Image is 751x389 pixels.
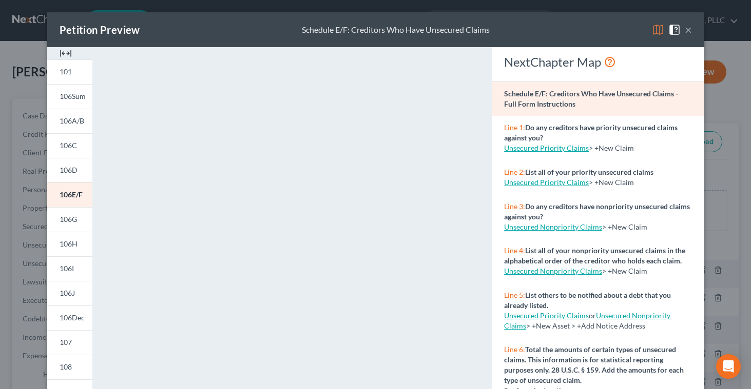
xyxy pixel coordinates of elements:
span: 106J [60,289,75,297]
span: 106E/F [60,190,83,199]
span: Line 3: [504,202,525,211]
a: 106J [47,281,92,305]
span: or [504,311,596,320]
span: Line 4: [504,246,525,255]
a: 106C [47,133,92,158]
a: Unsecured Priority Claims [504,311,589,320]
a: 106A/B [47,109,92,133]
strong: Total the amounts of certain types of unsecured claims. This information is for statistical repor... [504,345,684,384]
strong: List all of your nonpriority unsecured claims in the alphabetical order of the creditor who holds... [504,246,685,265]
span: 107 [60,338,72,346]
div: Open Intercom Messenger [716,354,741,379]
img: help-close-5ba153eb36485ed6c1ea00a893f15db1cb9b99d6cae46e1a8edb6c62d00a1a76.svg [668,24,681,36]
a: Unsecured Nonpriority Claims [504,311,670,330]
img: expand-e0f6d898513216a626fdd78e52531dac95497ffd26381d4c15ee2fc46db09dca.svg [60,47,72,59]
img: map-eea8200ae884c6f1103ae1953ef3d486a96c86aabb227e865a55264e3737af1f.svg [652,24,664,36]
span: 106G [60,215,77,223]
span: > +New Claim [602,267,647,275]
strong: List others to be notified about a debt that you already listed. [504,291,671,310]
div: Schedule E/F: Creditors Who Have Unsecured Claims [302,24,490,36]
div: Petition Preview [60,23,140,37]
a: 106I [47,256,92,281]
span: Line 5: [504,291,525,299]
div: NextChapter Map [504,54,691,70]
span: Line 2: [504,168,525,176]
strong: Do any creditors have nonpriority unsecured claims against you? [504,202,690,221]
span: 106C [60,141,77,150]
a: 106D [47,158,92,182]
span: 106Dec [60,313,85,322]
a: 101 [47,59,92,84]
a: 106Sum [47,84,92,109]
span: 106A/B [60,116,84,125]
span: 108 [60,362,72,371]
a: 106E/F [47,182,92,207]
a: Unsecured Nonpriority Claims [504,222,602,231]
span: 101 [60,67,72,76]
span: 106D [60,166,78,174]
a: Unsecured Nonpriority Claims [504,267,602,275]
span: 106H [60,239,78,248]
a: 106G [47,207,92,232]
strong: Schedule E/F: Creditors Who Have Unsecured Claims - Full Form Instructions [504,89,678,108]
span: Line 6: [504,345,525,354]
span: > +New Asset > +Add Notice Address [504,311,670,330]
span: > +New Claim [589,178,634,187]
a: Unsecured Priority Claims [504,178,589,187]
span: > +New Claim [602,222,647,231]
a: 108 [47,355,92,379]
span: 106Sum [60,92,86,100]
span: Line 1: [504,123,525,132]
strong: List all of your priority unsecured claims [525,168,653,176]
span: > +New Claim [589,144,634,152]
a: 106Dec [47,305,92,330]
strong: Do any creditors have priority unsecured claims against you? [504,123,678,142]
a: 107 [47,330,92,355]
a: Unsecured Priority Claims [504,144,589,152]
span: 106I [60,264,74,273]
button: × [685,24,692,36]
a: 106H [47,232,92,256]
